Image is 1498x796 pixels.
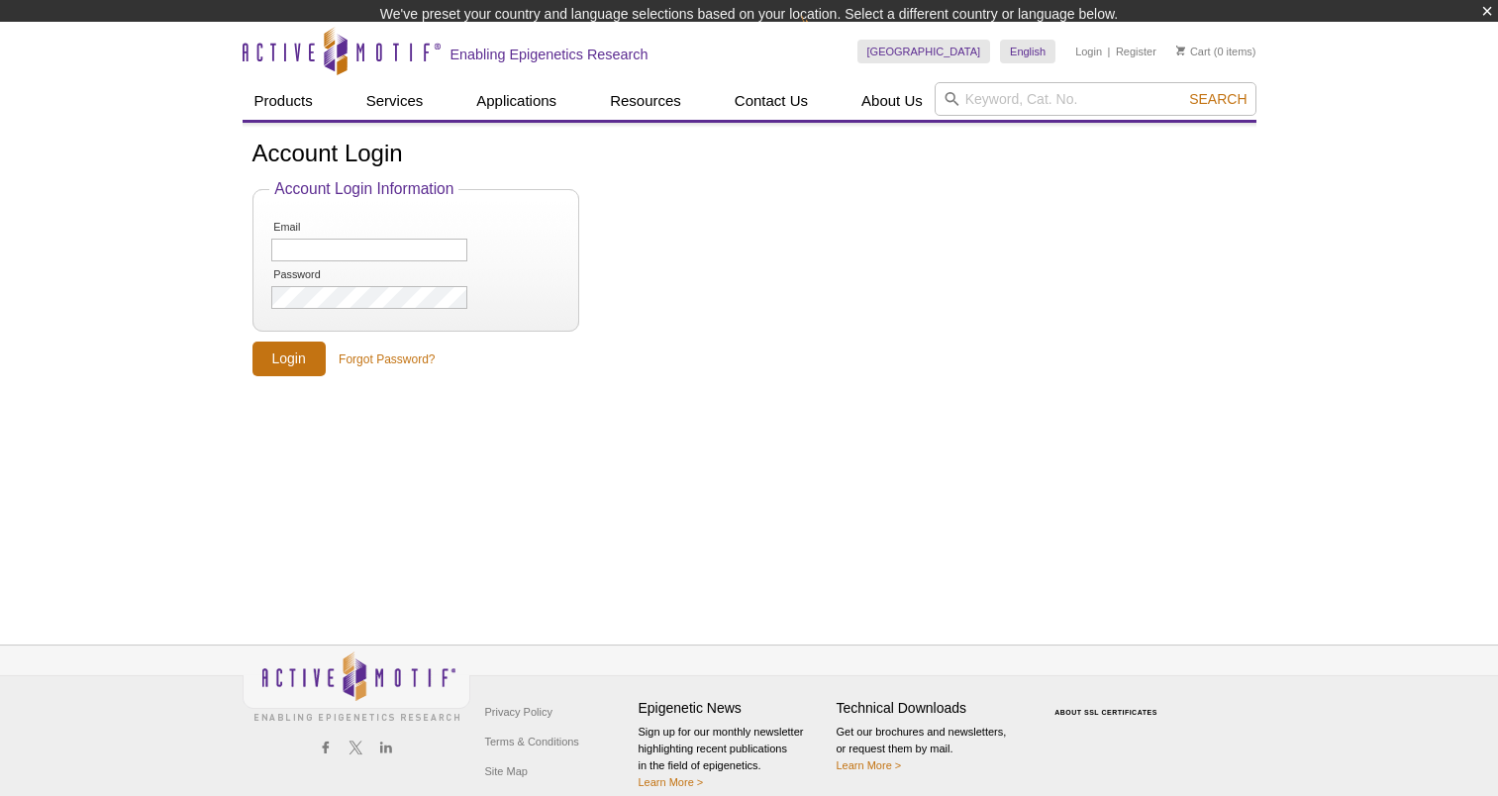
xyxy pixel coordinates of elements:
a: Applications [464,82,568,120]
a: Learn More > [639,776,704,788]
a: Privacy Policy [480,697,557,727]
input: Login [252,342,326,376]
a: About Us [849,82,935,120]
a: Site Map [480,756,533,786]
a: Products [243,82,325,120]
li: (0 items) [1176,40,1256,63]
a: English [1000,40,1055,63]
label: Email [271,221,372,234]
a: Cart [1176,45,1211,58]
a: Services [354,82,436,120]
a: Register [1116,45,1156,58]
label: Password [271,268,372,281]
span: Search [1189,91,1247,107]
a: [GEOGRAPHIC_DATA] [857,40,991,63]
a: Forgot Password? [339,350,435,368]
input: Keyword, Cat. No. [935,82,1256,116]
p: Get our brochures and newsletters, or request them by mail. [837,724,1025,774]
img: Change Here [801,15,853,61]
li: | [1108,40,1111,63]
a: Terms & Conditions [480,727,584,756]
h1: Account Login [252,141,1247,169]
img: Your Cart [1176,46,1185,55]
h4: Epigenetic News [639,700,827,717]
img: Active Motif, [243,646,470,726]
a: Learn More > [837,759,902,771]
a: Login [1075,45,1102,58]
p: Sign up for our monthly newsletter highlighting recent publications in the field of epigenetics. [639,724,827,791]
button: Search [1183,90,1252,108]
a: ABOUT SSL CERTIFICATES [1054,709,1157,716]
table: Click to Verify - This site chose Symantec SSL for secure e-commerce and confidential communicati... [1035,680,1183,724]
legend: Account Login Information [269,180,458,198]
h4: Technical Downloads [837,700,1025,717]
h2: Enabling Epigenetics Research [450,46,649,63]
a: Resources [598,82,693,120]
a: Contact Us [723,82,820,120]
